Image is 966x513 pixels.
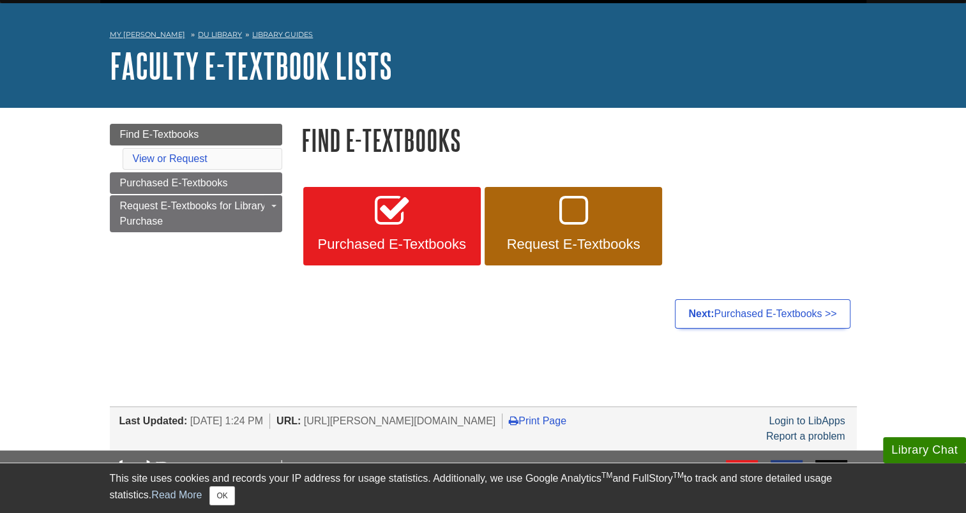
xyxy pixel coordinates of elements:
span: URL: [276,415,301,426]
a: E-mail [726,460,758,504]
a: Find E-Textbooks [110,124,282,145]
a: DU Library [198,30,242,39]
a: Report a problem [766,431,845,442]
span: Find E-Textbooks [120,129,199,140]
a: Library Guides [252,30,313,39]
div: This site uses cookies and records your IP address for usage statistics. Additionally, we use Goo... [110,471,857,505]
span: [URL][PERSON_NAME][DOMAIN_NAME] [304,415,496,426]
a: Print Page [509,415,566,426]
sup: TM [601,471,612,480]
sup: TM [673,471,684,480]
a: Faculty E-Textbook Lists [110,46,392,85]
a: Read More [151,489,202,500]
a: Text [771,460,803,504]
a: Purchased E-Textbooks [303,187,481,266]
button: Library Chat [883,437,966,463]
a: Login to LibApps [769,415,845,426]
span: Request E-Textbooks for Library Purchase [120,200,266,227]
div: Guide Page Menu [110,124,282,232]
a: FAQ [815,460,847,504]
span: Request E-Textbooks [494,236,653,253]
strong: Next: [688,308,714,319]
a: Request E-Textbooks [485,187,662,266]
span: Last Updated: [119,415,188,426]
a: Next:Purchased E-Textbooks >> [675,299,850,329]
span: Purchased E-Textbooks [313,236,471,253]
i: Print Page [509,415,518,426]
a: My [PERSON_NAME] [110,29,185,40]
h1: Find E-Textbooks [301,124,857,156]
a: View or Request [133,153,208,164]
span: [DATE] 1:24 PM [190,415,263,426]
img: DU Libraries [119,460,362,493]
button: Close [209,486,234,505]
span: Purchased E-Textbooks [120,177,228,188]
nav: breadcrumb [110,26,857,47]
a: Request E-Textbooks for Library Purchase [110,195,282,232]
a: Purchased E-Textbooks [110,172,282,194]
